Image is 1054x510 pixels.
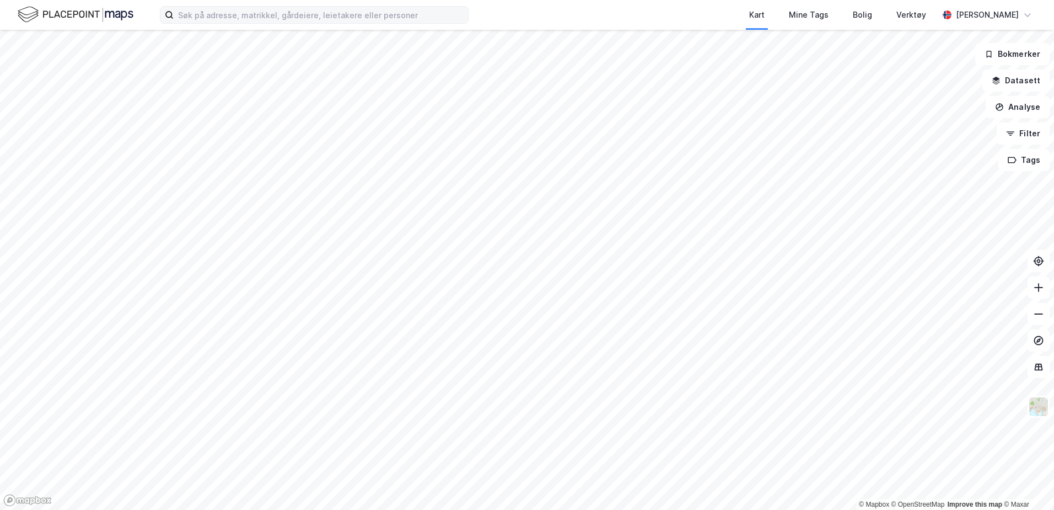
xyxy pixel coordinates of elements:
[896,8,926,22] div: Verktøy
[859,501,889,508] a: Mapbox
[982,70,1050,92] button: Datasett
[998,149,1050,171] button: Tags
[956,8,1019,22] div: [PERSON_NAME]
[999,457,1054,510] iframe: Chat Widget
[997,123,1050,145] button: Filter
[1028,396,1049,417] img: Z
[749,8,765,22] div: Kart
[986,96,1050,118] button: Analyse
[948,501,1002,508] a: Improve this map
[891,501,945,508] a: OpenStreetMap
[18,5,133,24] img: logo.f888ab2527a4732fd821a326f86c7f29.svg
[174,7,468,23] input: Søk på adresse, matrikkel, gårdeiere, leietakere eller personer
[853,8,872,22] div: Bolig
[3,494,52,507] a: Mapbox homepage
[999,457,1054,510] div: Kontrollprogram for chat
[975,43,1050,65] button: Bokmerker
[789,8,829,22] div: Mine Tags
